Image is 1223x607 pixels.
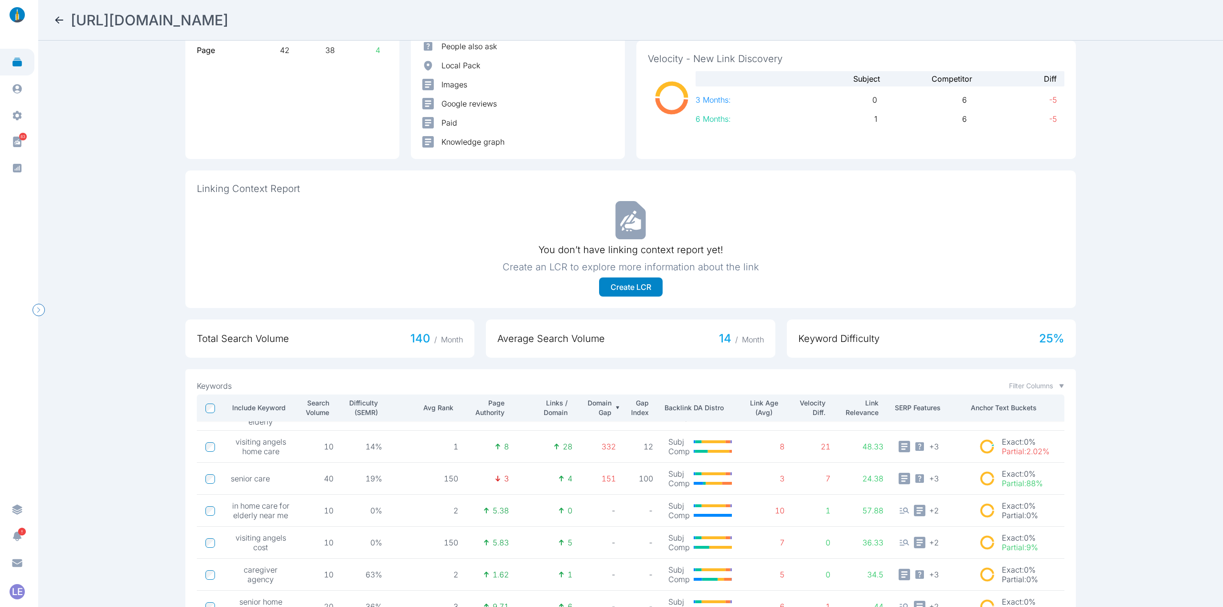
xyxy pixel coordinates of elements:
[599,277,663,297] button: Create LCR
[397,442,458,451] p: 1
[588,538,616,547] p: -
[929,505,939,515] span: + 2
[306,442,333,451] p: 10
[752,506,785,515] p: 10
[631,570,653,579] p: -
[568,506,572,515] p: 0
[231,437,290,456] span: visiting angels home care
[197,381,232,391] p: Keywords
[19,133,27,140] span: 83
[1002,597,1038,607] p: Exact : 0%
[349,570,382,579] p: 63%
[441,79,467,90] p: Images
[735,335,738,344] span: /
[231,474,270,483] span: senior care
[345,398,377,417] p: Difficulty (SEMR)
[397,506,458,515] p: 2
[846,506,883,515] p: 57.88
[588,506,616,515] p: -
[846,538,883,547] p: 36.33
[1002,447,1050,456] p: Partial : 2.02%
[668,575,690,584] p: Comp
[800,474,830,483] p: 7
[800,442,830,451] p: 21
[568,538,572,547] p: 5
[846,442,883,451] p: 48.33
[668,533,690,543] p: Subj
[696,113,787,125] p: 6 Months:
[504,474,509,483] p: 3
[929,473,939,483] span: + 3
[302,398,329,417] p: Search Volume
[441,335,463,344] span: Month
[588,442,616,451] p: 332
[1002,501,1038,511] p: Exact : 0%
[231,533,290,552] span: visiting angels cost
[397,538,458,547] p: 150
[929,441,939,451] span: + 3
[668,501,690,511] p: Subj
[800,538,830,547] p: 0
[631,506,653,515] p: -
[842,398,879,417] p: Link Relevance
[197,182,1064,195] span: Linking Context Report
[493,538,509,547] p: 5.83
[668,543,690,552] p: Comp
[349,538,382,547] p: 0%
[568,570,572,579] p: 1
[71,11,228,29] h2: https://www.visitingangels.com/fremont/home
[504,442,509,451] p: 8
[244,44,290,56] span: 42
[967,113,1057,125] span: -5
[538,243,723,256] p: You don’t have linking context report yet!
[877,94,967,106] span: 6
[668,469,690,479] p: Subj
[520,398,567,417] p: Links / Domain
[306,474,333,483] p: 40
[563,442,572,451] p: 28
[197,44,244,56] p: Page
[441,98,497,109] p: Google reviews
[1009,381,1053,391] span: Filter Columns
[648,52,1064,65] span: Velocity - New Link Discovery
[696,94,787,106] p: 3 Months:
[6,7,29,22] img: linklaunch_small.2ae18699.png
[752,442,785,451] p: 8
[1002,533,1038,543] p: Exact : 0%
[349,474,382,483] p: 19%
[493,570,509,579] p: 1.62
[588,474,616,483] p: 151
[397,474,458,483] p: 150
[877,113,967,125] span: 6
[752,474,785,483] p: 3
[1039,331,1064,346] span: 25 %
[800,506,830,515] p: 1
[441,117,457,128] p: Paid
[1002,575,1038,584] p: Partial : 0%
[748,398,780,417] p: Link Age (Avg)
[1002,469,1043,479] p: Exact : 0%
[972,73,1064,85] span: Diff
[434,335,437,344] span: /
[846,570,883,579] p: 34.5
[846,474,883,483] p: 24.38
[800,570,830,579] p: 0
[349,442,382,451] p: 14%
[895,403,963,413] p: SERP Features
[1009,381,1064,391] button: Filter Columns
[306,506,333,515] p: 10
[497,332,605,345] span: Average Search Volume
[1002,565,1038,575] p: Exact : 0%
[441,60,480,71] p: Local Pack
[929,537,939,547] span: + 2
[588,570,616,579] p: -
[668,511,690,520] p: Comp
[584,398,611,417] p: Domain Gap
[668,597,690,607] p: Subj
[752,570,785,579] p: 5
[231,565,290,584] span: caregiver agency
[306,570,333,579] p: 10
[631,474,653,483] p: 100
[787,113,877,125] span: 1
[631,538,653,547] p: -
